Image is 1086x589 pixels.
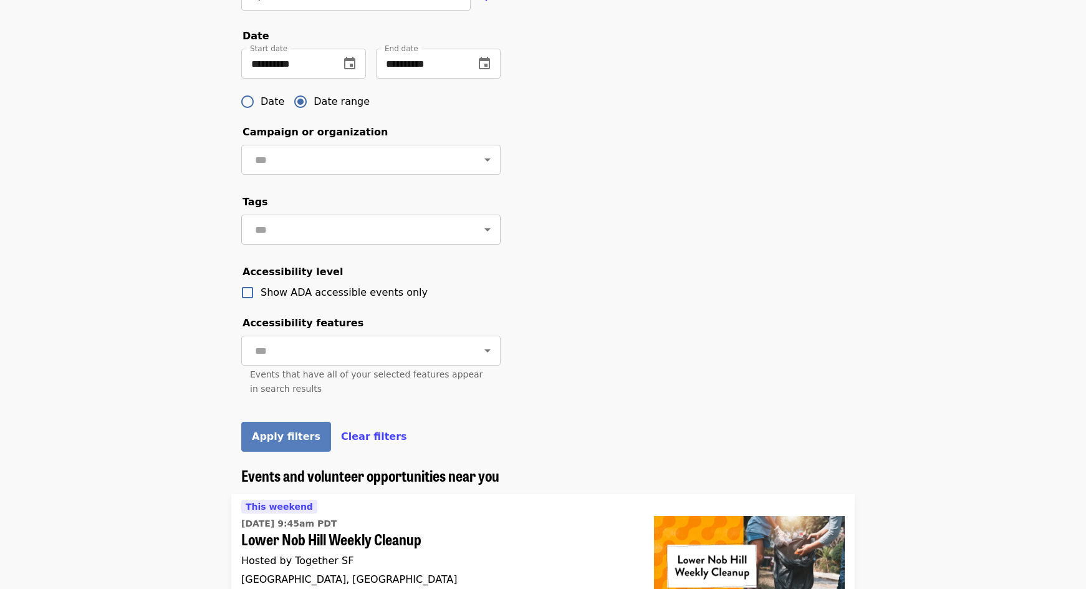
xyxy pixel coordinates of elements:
span: This weekend [246,502,313,512]
span: End date [385,44,418,53]
span: Clear filters [341,431,407,442]
span: Hosted by Together SF [241,555,353,567]
button: Open [479,151,496,168]
span: Accessibility level [243,266,343,278]
button: change date [469,49,499,79]
span: Start date [250,44,287,53]
div: [GEOGRAPHIC_DATA], [GEOGRAPHIC_DATA] [241,573,634,585]
button: Apply filters [241,422,331,452]
span: Apply filters [252,431,320,442]
span: Events that have all of your selected features appear in search results [250,369,483,394]
span: Tags [243,196,268,208]
span: Show ADA accessible events only [261,286,428,298]
span: Date [243,30,269,42]
time: [DATE] 9:45am PDT [241,517,337,530]
span: Lower Nob Hill Weekly Cleanup [241,530,634,548]
button: Clear filters [341,429,407,444]
span: Date range [314,94,370,109]
span: Date [261,94,284,109]
span: Accessibility features [243,317,363,329]
button: Open [479,342,496,359]
button: Open [479,221,496,238]
span: Events and volunteer opportunities near you [241,464,499,486]
span: Campaign or organization [243,126,388,138]
button: change date [335,49,365,79]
